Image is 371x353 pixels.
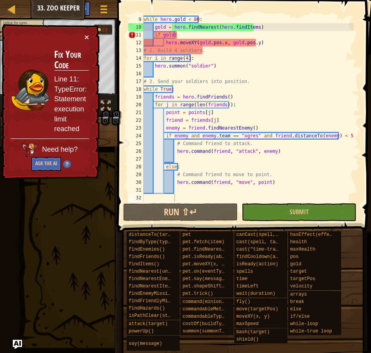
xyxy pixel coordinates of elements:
span: findNearest(units) [129,269,179,274]
span: pet.shapeShift() [182,284,227,289]
div: 30 [128,178,144,186]
span: maxSpeed [236,321,259,327]
span: pet.moveXY(x, y) [182,261,227,267]
div: 23 [102,27,110,32]
span: commandableTypes [182,314,227,319]
div: 11 [128,31,144,39]
span: while-true loop [290,329,332,334]
div: 32 [128,194,144,202]
span: arrays [290,292,307,297]
div: 9 [128,16,144,23]
span: pos [290,254,299,260]
div: 28 [128,163,144,171]
span: pet.findNearestByType(type) [182,247,258,252]
span: command(minion, method, arg1, arg2) [182,299,280,305]
span: while-loop [290,321,318,327]
button: Ask the AI [31,157,61,171]
div: 16 [128,70,144,78]
span: cast("time-travel", target) [236,247,311,252]
span: else [290,306,301,312]
button: Ask AI [49,2,70,16]
div: 26 [128,147,144,155]
span: Submit [290,208,309,216]
span: timeLeft [236,284,259,289]
span: Need help? [42,145,77,153]
span: pet.say(message) [182,276,227,282]
span: maxHealth [290,247,315,252]
button: Show game menu [94,2,113,20]
span: summon(summonType) [182,329,233,334]
span: velocity [290,284,313,289]
span: powerUp() [129,329,154,334]
span: cast(spell, target) [236,239,289,245]
div: 19 [128,93,144,101]
div: 20 [128,101,144,109]
div: Team 'humans' has 23 gold. [94,24,112,35]
span: fly() [236,299,250,305]
span: break [290,299,304,305]
span: findEnemyMissiles() [129,291,182,296]
span: moveXY(x, y) [236,314,270,319]
span: pet.isReady(ability) [182,254,238,260]
button: Run ⇧↵ [123,203,238,221]
h3: Fix Your Code [54,49,89,71]
span: wait(duration) [236,291,275,296]
span: findByType(type, units) [129,239,193,245]
span: gold [290,261,301,267]
img: AI [22,143,37,157]
img: duck_illia.png [11,69,50,111]
span: costOf(buildType) [182,321,230,327]
div: 10 [128,23,144,31]
span: isPathClear(start, end) [129,313,193,318]
span: targetPos [290,276,315,282]
img: Hint [63,160,71,168]
div: 18 [128,85,144,93]
span: findNearestItem() [129,284,176,289]
span: findEnemies() [129,247,165,252]
div: 21 [128,109,144,116]
span: canCast(spell, target) [236,232,297,237]
span: bash(target) [236,329,270,335]
span: if/else [290,314,309,319]
span: pet.on(eventType, handler) [182,269,255,274]
div: 29 [128,171,144,178]
span: findFriendlyMissiles() [129,298,190,304]
div: 14 [128,54,144,62]
span: Hints [74,4,86,12]
span: attack(target) [129,321,168,327]
span: isReady(action) [236,261,278,267]
span: move(targetPos) [236,306,278,312]
button: Submit [242,203,356,221]
div: 22 [128,116,144,124]
button: Ask AI [13,340,22,349]
span: time [236,276,247,282]
span: findHazards() [129,306,165,311]
span: findNearestEnemy() [129,276,179,282]
span: findItems() [129,261,159,267]
span: pet.fetch(item) [182,239,224,245]
p: Line 11: TypeError: Statement execution limit reached [54,74,89,134]
span: Ask AI [53,4,66,12]
span: pet.trick() [182,291,213,296]
span: shield() [236,337,259,342]
span: pet [182,232,191,237]
span: commandableMethods [182,306,233,312]
div: 27 [128,155,144,163]
span: say(message) [129,341,162,346]
button: × [84,33,89,41]
span: health [290,239,307,245]
button: Toggle fullscreen [98,99,113,115]
div: 15 [128,62,144,70]
div: 24 [128,132,144,140]
span: Defeat the ogres. [3,21,28,25]
span: target [290,269,307,274]
span: distanceTo(target) [129,232,179,237]
div: 17 [128,78,144,85]
span: findCooldown(action) [236,254,292,260]
span: spells [236,269,253,274]
div: 31 [128,186,144,194]
div: 12 [128,39,144,47]
div: 25 [128,140,144,147]
div: 23 [128,124,144,132]
span: findFriends() [129,254,165,260]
